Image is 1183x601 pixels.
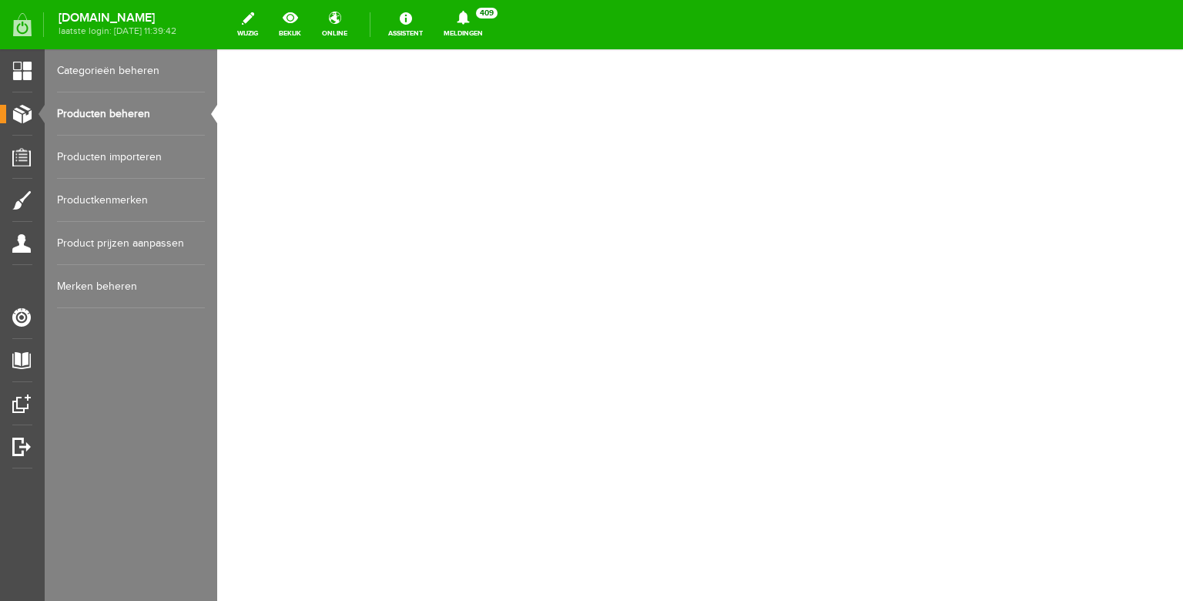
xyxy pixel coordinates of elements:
strong: [DOMAIN_NAME] [59,14,176,22]
a: online [313,8,357,42]
a: Producten beheren [57,92,205,136]
a: Meldingen409 [434,8,492,42]
a: Producten importeren [57,136,205,179]
a: Assistent [379,8,432,42]
span: 409 [476,8,498,18]
a: Productkenmerken [57,179,205,222]
a: bekijk [270,8,310,42]
a: Merken beheren [57,265,205,308]
span: laatste login: [DATE] 11:39:42 [59,27,176,35]
a: wijzig [228,8,267,42]
a: Categorieën beheren [57,49,205,92]
a: Product prijzen aanpassen [57,222,205,265]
